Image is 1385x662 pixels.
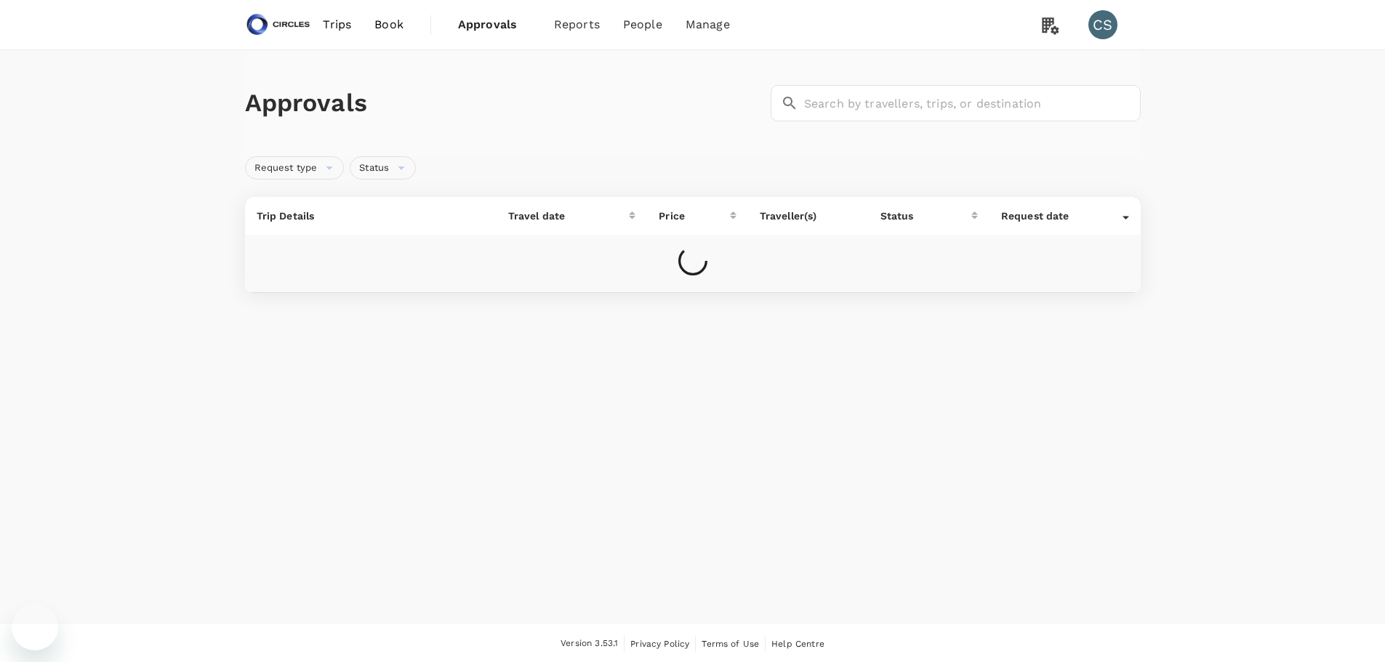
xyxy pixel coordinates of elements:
span: Trips [323,16,351,33]
span: Status [350,161,398,175]
span: Reports [554,16,600,33]
span: Help Centre [771,639,824,649]
span: Approvals [458,16,531,33]
p: Traveller(s) [760,209,857,223]
div: CS [1088,10,1117,39]
span: Manage [686,16,730,33]
a: Terms of Use [702,636,759,652]
span: Version 3.53.1 [561,637,618,651]
span: Terms of Use [702,639,759,649]
input: Search by travellers, trips, or destination [804,85,1141,121]
a: Help Centre [771,636,824,652]
h1: Approvals [245,88,765,118]
img: Circles [245,9,312,41]
a: Privacy Policy [630,636,689,652]
div: Request type [245,156,345,179]
span: Book [374,16,404,33]
span: Request type [246,161,326,175]
iframe: Button to launch messaging window [12,604,58,650]
div: Status [350,156,416,179]
span: People [623,16,662,33]
div: Travel date [508,209,630,223]
span: Privacy Policy [630,639,689,649]
div: Request date [1001,209,1123,223]
div: Price [659,209,729,223]
p: Trip Details [257,209,485,223]
div: Status [880,209,971,223]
